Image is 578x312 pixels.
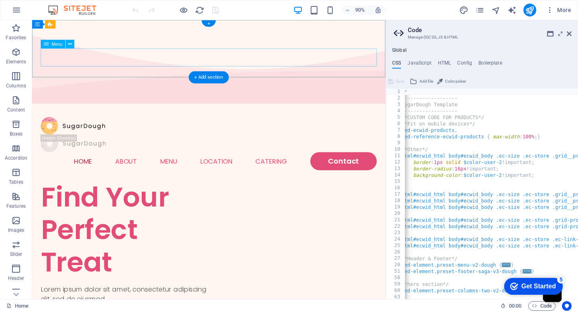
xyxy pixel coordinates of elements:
div: 3 [386,101,405,108]
a: Click to cancel selection. Double-click to open Pages [6,301,28,311]
p: Header [8,275,24,282]
button: More [543,4,574,16]
div: 5 [386,114,405,121]
i: Navigator [491,6,501,15]
div: 27 [386,255,405,262]
h6: 90% [354,5,366,15]
h4: Boilerplate [478,60,502,69]
div: 14 [386,172,405,178]
div: 6 [386,121,405,127]
div: 16 [386,185,405,191]
p: Favorites [6,34,26,41]
div: 5 [59,2,67,10]
div: 51 [386,268,405,275]
button: Code [528,301,556,311]
div: Get Started 5 items remaining, 0% complete [6,4,65,21]
p: Accordion [5,155,27,161]
h4: Config [457,60,472,69]
i: Reload page [195,6,204,15]
img: Editor Logo [46,5,106,15]
div: 15 [386,178,405,185]
button: design [459,5,469,15]
div: 13 [386,166,405,172]
button: Click here to leave preview mode and continue editing [179,5,188,15]
div: 26 [386,249,405,255]
div: 9 [386,140,405,146]
button: pages [475,5,485,15]
div: 7 [386,127,405,134]
div: + Add section [189,71,229,84]
h2: Code [408,26,572,34]
div: 63 [386,294,405,300]
i: Design (Ctrl+Alt+Y) [459,6,468,15]
button: Usercentrics [562,301,572,311]
button: Add file [409,77,434,86]
span: Code [532,301,552,311]
div: 10 [386,146,405,153]
span: ... [502,263,511,267]
i: On resize automatically adjust zoom level to fit chosen device. [374,6,382,14]
i: AI Writer [507,6,517,15]
button: 90% [342,5,370,15]
div: 20 [386,211,405,217]
p: Slider [10,251,22,257]
p: Columns [6,83,26,89]
span: ... [523,269,531,274]
span: Color picker [445,77,466,86]
button: publish [523,4,536,16]
div: + [201,20,216,27]
div: 22 [386,223,405,230]
div: 60 [386,288,405,294]
h4: JavaScript [407,60,431,69]
p: Elements [6,59,26,65]
span: 00 00 [509,301,521,311]
span: Menu [52,42,63,46]
div: 23 [386,230,405,236]
div: 19 [386,204,405,211]
div: 8 [386,134,405,140]
div: 28 [386,262,405,268]
span: More [546,6,571,14]
div: 24 [386,236,405,243]
div: 58 [386,275,405,281]
h4: CSS [392,60,401,69]
div: 12 [386,159,405,166]
button: Color picker [436,77,467,86]
i: Publish [525,6,534,15]
div: 17 [386,191,405,198]
button: text_generator [507,5,517,15]
div: 59 [386,281,405,288]
div: 2 [386,95,405,101]
span: Add file [419,77,433,86]
div: 18 [386,198,405,204]
p: Features [6,203,26,209]
div: 11 [386,153,405,159]
div: 4 [386,108,405,114]
div: Get Started [24,9,58,16]
h4: Global [392,47,407,54]
div: 25 [386,243,405,249]
p: Boxes [10,131,23,137]
h4: HTML [438,60,451,69]
i: Pages (Ctrl+Alt+S) [475,6,484,15]
p: Images [8,227,24,233]
div: 1 [386,89,405,95]
p: Tables [9,179,23,185]
h3: Manage (S)CSS, JS & HTML [408,34,556,41]
div: 21 [386,217,405,223]
button: reload [195,5,204,15]
button: navigator [491,5,501,15]
span: : [515,303,516,309]
p: Content [7,107,25,113]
